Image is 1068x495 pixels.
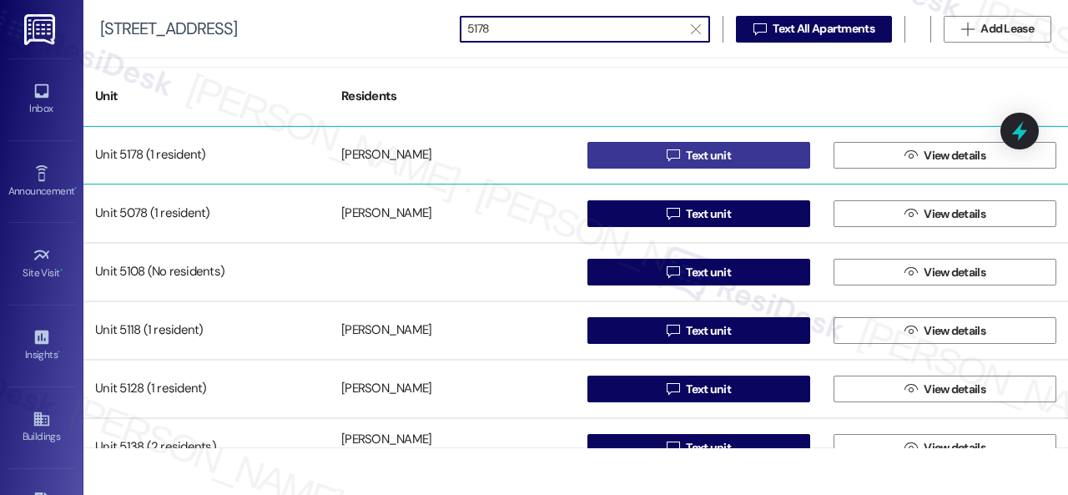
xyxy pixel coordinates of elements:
[980,20,1034,38] span: Add Lease
[904,441,917,454] i: 
[667,207,679,220] i: 
[8,77,75,122] a: Inbox
[904,382,917,396] i: 
[736,16,892,43] button: Text All Apartments
[924,322,985,340] span: View details
[924,264,985,281] span: View details
[773,20,874,38] span: Text All Apartments
[83,314,330,347] div: Unit 5118 (1 resident)
[74,183,77,194] span: •
[587,317,810,344] button: Text unit
[83,372,330,406] div: Unit 5128 (1 resident)
[587,200,810,227] button: Text unit
[8,405,75,450] a: Buildings
[944,16,1051,43] button: Add Lease
[8,323,75,368] a: Insights •
[58,346,60,358] span: •
[8,241,75,286] a: Site Visit •
[587,142,810,169] button: Text unit
[834,434,1056,461] button: View details
[924,205,985,223] span: View details
[683,17,709,42] button: Clear text
[904,149,917,162] i: 
[924,381,985,398] span: View details
[691,23,700,36] i: 
[341,322,431,340] div: [PERSON_NAME]
[686,264,731,281] span: Text unit
[83,197,330,230] div: Unit 5078 (1 resident)
[686,381,731,398] span: Text unit
[667,149,679,162] i: 
[924,147,985,164] span: View details
[686,205,731,223] span: Text unit
[834,259,1056,285] button: View details
[686,322,731,340] span: Text unit
[83,76,330,117] div: Unit
[753,23,766,36] i: 
[341,147,431,164] div: [PERSON_NAME]
[83,255,330,289] div: Unit 5108 (No residents)
[467,18,683,41] input: Search by resident name or unit number
[100,20,237,38] div: [STREET_ADDRESS]
[686,439,731,457] span: Text unit
[667,441,679,454] i: 
[834,376,1056,402] button: View details
[341,431,431,448] div: [PERSON_NAME]
[904,207,917,220] i: 
[83,431,330,464] div: Unit 5138 (2 residents)
[924,439,985,457] span: View details
[587,376,810,402] button: Text unit
[341,381,431,398] div: [PERSON_NAME]
[24,14,58,45] img: ResiDesk Logo
[341,205,431,223] div: [PERSON_NAME]
[587,434,810,461] button: Text unit
[667,265,679,279] i: 
[330,76,576,117] div: Residents
[904,324,917,337] i: 
[587,259,810,285] button: Text unit
[904,265,917,279] i: 
[961,23,974,36] i: 
[834,200,1056,227] button: View details
[834,317,1056,344] button: View details
[667,382,679,396] i: 
[60,265,63,276] span: •
[834,142,1056,169] button: View details
[83,139,330,172] div: Unit 5178 (1 resident)
[667,324,679,337] i: 
[686,147,731,164] span: Text unit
